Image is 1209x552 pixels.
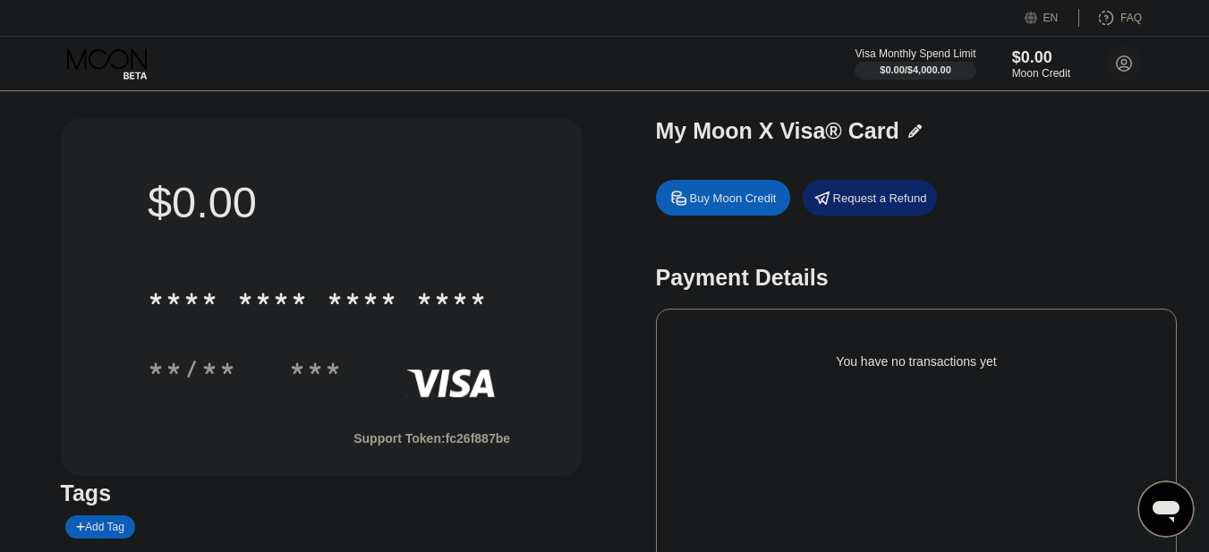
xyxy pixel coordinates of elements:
div: Support Token:fc26f887be [353,431,510,446]
div: You have no transactions yet [670,336,1163,386]
div: Add Tag [76,521,124,533]
div: $0.00 [1012,48,1070,67]
div: Add Tag [65,515,135,539]
div: $0.00 [148,177,495,227]
div: Visa Monthly Spend Limit [855,47,975,60]
div: FAQ [1120,12,1142,24]
div: Payment Details [656,265,1178,291]
div: Support Token: fc26f887be [353,431,510,446]
div: Request a Refund [833,191,927,206]
div: FAQ [1079,9,1142,27]
iframe: Button to launch messaging window [1137,480,1195,538]
div: Moon Credit [1012,67,1070,80]
div: EN [1043,12,1059,24]
div: Buy Moon Credit [690,191,777,206]
div: $0.00Moon Credit [1012,48,1070,80]
div: $0.00 / $4,000.00 [880,64,951,75]
div: Request a Refund [803,180,937,216]
div: My Moon X Visa® Card [656,118,899,144]
div: Buy Moon Credit [656,180,790,216]
div: Visa Monthly Spend Limit$0.00/$4,000.00 [855,47,975,80]
div: EN [1025,9,1079,27]
div: Tags [61,480,583,506]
